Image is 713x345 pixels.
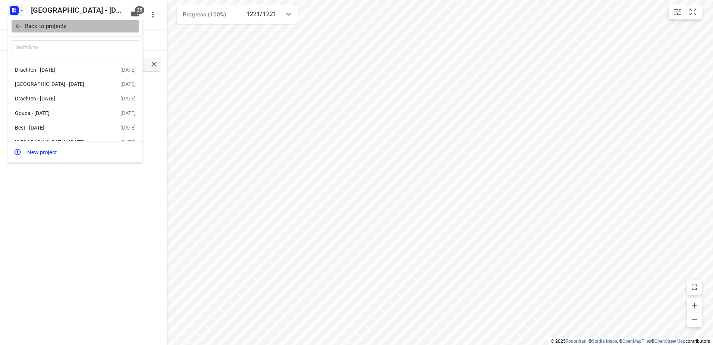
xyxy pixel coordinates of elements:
[12,40,139,56] input: Switch to...
[120,96,136,102] div: [DATE]
[15,96,101,102] div: Drachten - [DATE]
[15,139,101,145] div: [GEOGRAPHIC_DATA] - [DATE]
[120,139,136,145] div: [DATE]
[8,135,142,150] div: [GEOGRAPHIC_DATA] - [DATE][DATE]
[120,125,136,131] div: [DATE]
[120,110,136,116] div: [DATE]
[8,62,142,77] div: Drachten - [DATE][DATE]
[15,110,101,116] div: Gouda - [DATE]
[12,20,139,32] button: Back to projects
[15,81,101,87] div: [GEOGRAPHIC_DATA] - [DATE]
[8,144,142,159] button: New project
[8,106,142,121] div: Gouda - [DATE][DATE]
[120,81,136,87] div: [DATE]
[8,121,142,135] div: Best - [DATE][DATE]
[25,22,67,31] p: Back to projects
[120,67,136,73] div: [DATE]
[15,67,101,73] div: Drachten - [DATE]
[15,125,101,131] div: Best - [DATE]
[8,77,142,91] div: [GEOGRAPHIC_DATA] - [DATE][DATE]
[8,91,142,106] div: Drachten - [DATE][DATE]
